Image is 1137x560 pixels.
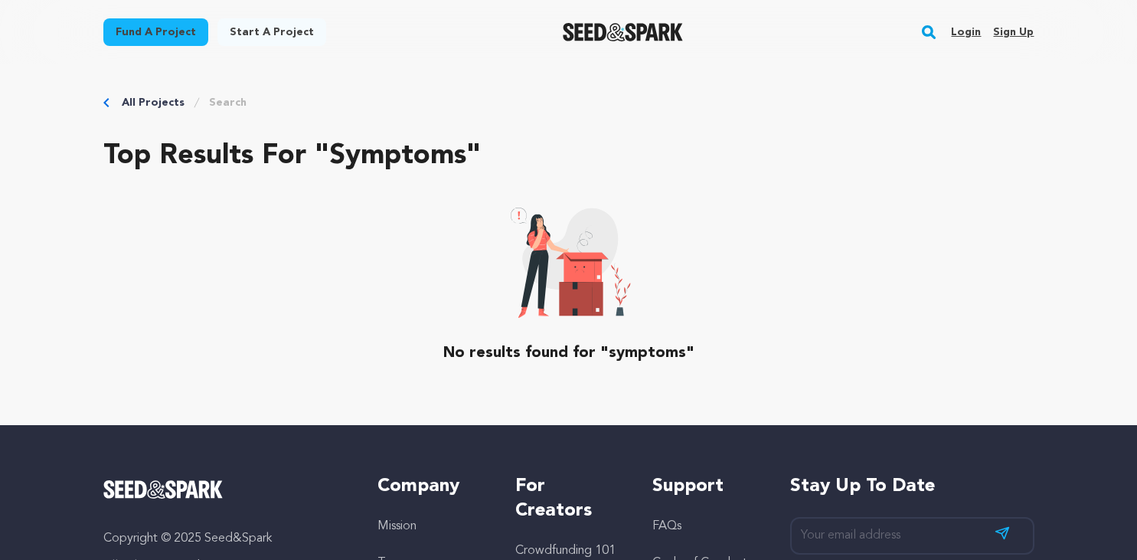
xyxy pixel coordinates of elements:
[507,202,631,318] img: No result icon
[103,18,208,46] a: Fund a project
[951,20,981,44] a: Login
[377,474,484,499] h5: Company
[217,18,326,46] a: Start a project
[515,545,616,557] a: Crowdfunding 101
[103,480,348,499] a: Seed&Spark Homepage
[103,480,224,499] img: Seed&Spark Logo
[993,20,1034,44] a: Sign up
[122,95,185,110] a: All Projects
[443,342,694,364] p: No results found for "symptoms"
[377,520,417,532] a: Mission
[209,95,247,110] a: Search
[652,474,759,499] h5: Support
[515,474,622,523] h5: For Creators
[652,520,681,532] a: FAQs
[563,23,683,41] a: Seed&Spark Homepage
[790,474,1034,499] h5: Stay up to date
[790,517,1034,555] input: Your email address
[103,95,1034,110] div: Breadcrumb
[103,141,1034,172] h2: Top results for "symptoms"
[563,23,683,41] img: Seed&Spark Logo Dark Mode
[103,529,348,548] p: Copyright © 2025 Seed&Spark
